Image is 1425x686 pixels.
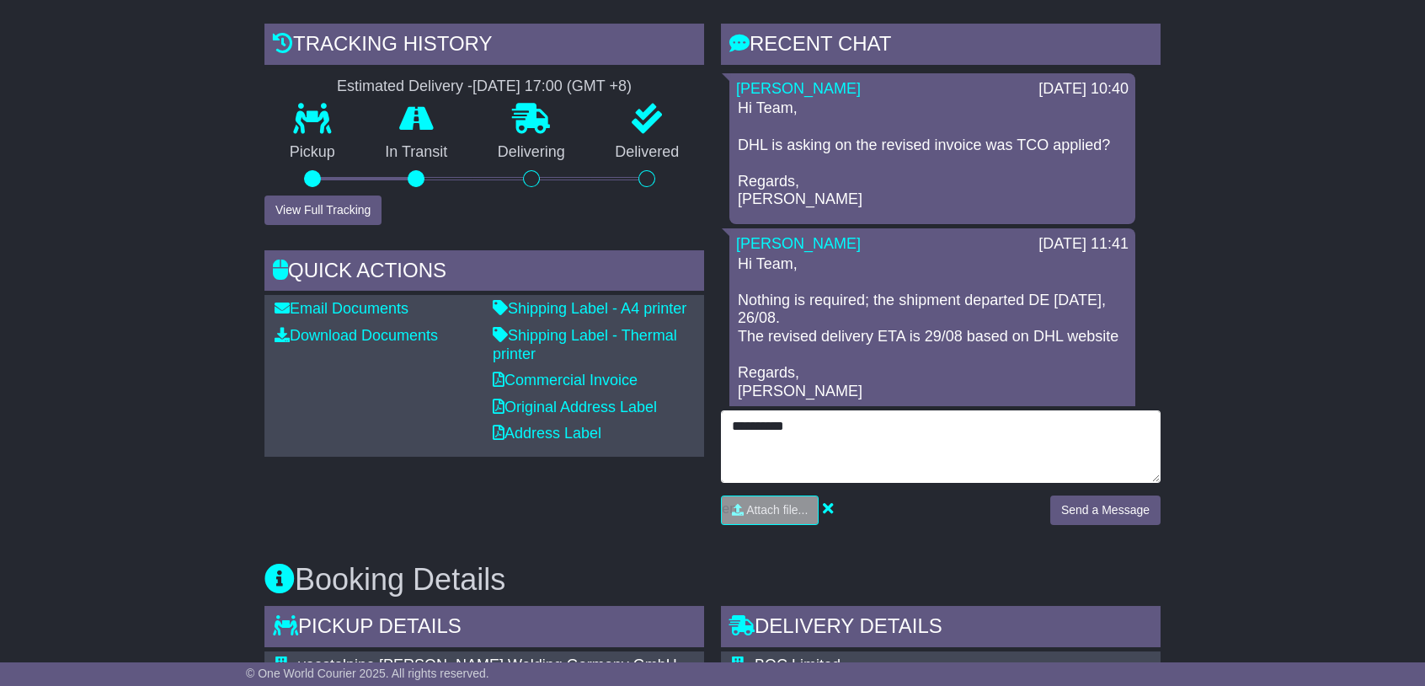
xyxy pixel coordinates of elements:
p: Pickup [264,143,360,162]
span: BOC Limited [755,657,841,673]
a: Address Label [493,425,601,442]
span: voestalpine [PERSON_NAME] Welding Germany GmbH [298,657,677,673]
button: Send a Message [1050,496,1161,525]
a: Shipping Label - Thermal printer [493,327,677,362]
a: Email Documents [275,300,408,317]
a: Commercial Invoice [493,372,638,389]
a: Download Documents [275,327,438,344]
p: Hi Team, Nothing is required; the shipment departed DE [DATE], 26/08. The revised delivery ETA is... [738,255,1127,401]
a: Shipping Label - A4 printer [493,300,686,317]
p: Hi Team, DHL is asking on the revised invoice was TCO applied? Regards, [PERSON_NAME] [738,99,1127,209]
a: Original Address Label [493,399,657,415]
div: [DATE] 10:40 [1038,80,1129,99]
h3: Booking Details [264,563,1161,597]
span: © One World Courier 2025. All rights reserved. [246,667,489,680]
div: Pickup Details [264,606,704,651]
button: View Full Tracking [264,196,382,225]
div: RECENT CHAT [721,24,1161,69]
div: [DATE] 17:00 (GMT +8) [472,78,632,96]
div: Quick Actions [264,250,704,296]
p: Delivered [590,143,705,162]
div: Tracking history [264,24,704,69]
p: Delivering [472,143,590,162]
div: [DATE] 11:41 [1038,235,1129,254]
p: In Transit [360,143,473,162]
div: Delivery Details [721,606,1161,651]
div: Estimated Delivery - [264,78,704,96]
a: [PERSON_NAME] [736,80,861,97]
a: [PERSON_NAME] [736,235,861,252]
